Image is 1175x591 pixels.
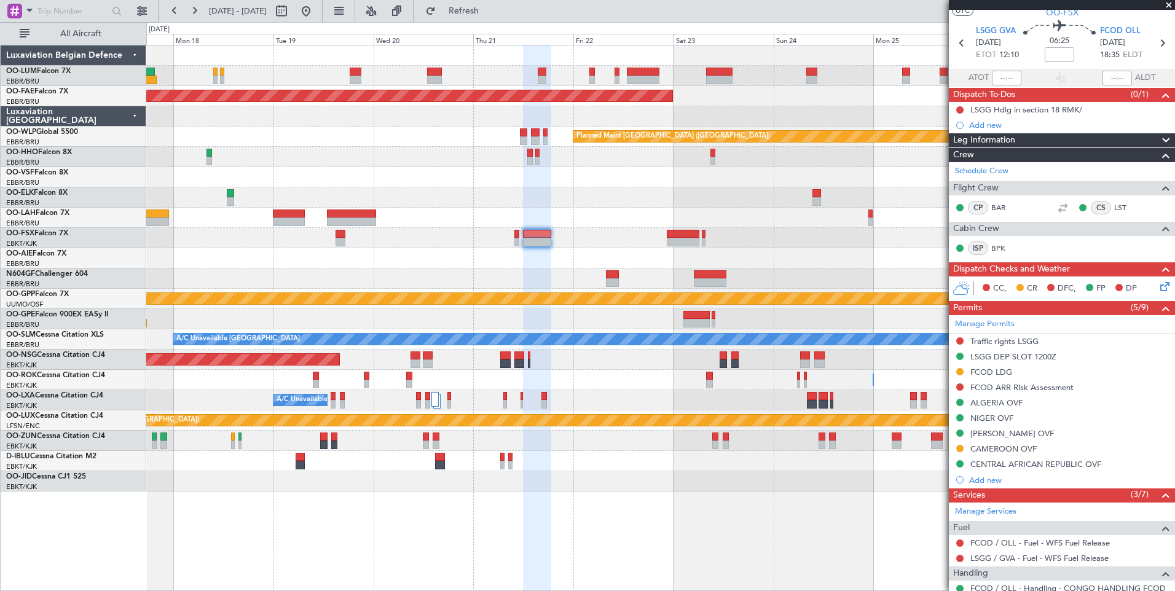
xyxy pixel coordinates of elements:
a: OO-AIEFalcon 7X [6,250,66,257]
span: Permits [953,301,982,315]
div: Fri 22 [573,34,674,45]
span: DP [1126,283,1137,295]
span: 12:10 [999,49,1019,61]
span: CC, [993,283,1007,295]
span: OO-FSX [6,230,34,237]
span: CR [1027,283,1037,295]
a: OO-HHOFalcon 8X [6,149,72,156]
span: Dispatch To-Dos [953,88,1015,102]
span: LSGG GVA [976,25,1016,37]
a: N604GFChallenger 604 [6,270,88,278]
span: All Aircraft [32,29,130,38]
a: Manage Permits [955,318,1015,331]
span: OO-GPP [6,291,35,298]
span: Handling [953,566,988,581]
div: Wed 20 [374,34,474,45]
span: Services [953,488,985,503]
a: OO-ZUNCessna Citation CJ4 [6,432,105,440]
span: OO-ZUN [6,432,37,440]
span: DFC, [1058,283,1076,295]
a: EBBR/BRU [6,138,39,147]
a: EBKT/KJK [6,462,37,471]
a: OO-JIDCessna CJ1 525 [6,473,86,480]
a: OO-ROKCessna Citation CJ4 [6,372,105,379]
span: Leg Information [953,133,1015,147]
span: OO-JID [6,473,32,480]
div: ISP [968,241,988,255]
a: EBBR/BRU [6,97,39,106]
a: OO-LUXCessna Citation CJ4 [6,412,103,420]
a: EBBR/BRU [6,158,39,167]
span: FP [1096,283,1106,295]
span: OO-NSG [6,351,37,359]
a: EBKT/KJK [6,381,37,390]
div: Thu 21 [473,34,573,45]
span: ELDT [1123,49,1142,61]
span: ETOT [976,49,996,61]
button: Refresh [420,1,493,21]
a: OO-WLPGlobal 5500 [6,128,78,136]
span: OO-HHO [6,149,38,156]
span: ALDT [1135,72,1155,84]
a: OO-FAEFalcon 7X [6,88,68,95]
div: FCOD ARR Risk Assessment [970,382,1074,393]
a: EBBR/BRU [6,219,39,228]
div: NIGER OVF [970,413,1013,423]
span: OO-LAH [6,209,36,217]
a: EBKT/KJK [6,401,37,410]
span: OO-LUM [6,68,37,75]
div: Tue 19 [273,34,374,45]
span: OO-WLP [6,128,36,136]
div: Mon 18 [173,34,273,45]
a: OO-GPEFalcon 900EX EASy II [6,311,108,318]
button: All Aircraft [14,24,133,44]
a: OO-VSFFalcon 8X [6,169,68,176]
a: LFSN/ENC [6,421,40,431]
span: D-IBLU [6,453,30,460]
a: UUMO/OSF [6,300,43,309]
div: A/C Unavailable [GEOGRAPHIC_DATA] ([GEOGRAPHIC_DATA] National) [277,391,505,409]
div: Add new [969,475,1169,485]
span: OO-SLM [6,331,36,339]
div: CENTRAL AFRICAN REPUBLIC OVF [970,459,1101,469]
a: BPK [991,243,1019,254]
a: EBKT/KJK [6,239,37,248]
a: EBKT/KJK [6,442,37,451]
span: [DATE] [976,37,1001,49]
span: ATOT [969,72,989,84]
a: FCOD / OLL - Fuel - WFS Fuel Release [970,538,1110,548]
span: OO-ELK [6,189,34,197]
a: Manage Services [955,506,1016,518]
div: FCOD LDG [970,367,1012,377]
div: Sat 23 [674,34,774,45]
a: Schedule Crew [955,165,1008,178]
a: OO-GPPFalcon 7X [6,291,69,298]
span: OO-FAE [6,88,34,95]
div: CP [968,201,988,214]
div: Add new [969,120,1169,130]
div: Traffic rights LSGG [970,336,1039,346]
a: LSGG / GVA - Fuel - WFS Fuel Release [970,553,1109,563]
div: [DATE] [149,25,170,35]
a: EBKT/KJK [6,361,37,370]
a: EBKT/KJK [6,482,37,491]
a: OO-SLMCessna Citation XLS [6,331,104,339]
span: Flight Crew [953,181,999,195]
span: FCOD OLL [1100,25,1141,37]
span: Crew [953,148,974,162]
span: OO-VSF [6,169,34,176]
span: Cabin Crew [953,222,999,236]
span: OO-AIE [6,250,33,257]
span: OO-FSX [1046,6,1079,19]
div: LSGG DEP SLOT 1200Z [970,351,1056,362]
div: Mon 25 [873,34,973,45]
span: OO-LUX [6,412,35,420]
div: Sun 24 [774,34,874,45]
span: (3/7) [1131,488,1149,501]
a: OO-LAHFalcon 7X [6,209,69,217]
span: 06:25 [1050,35,1069,47]
a: EBBR/BRU [6,77,39,86]
span: (0/1) [1131,88,1149,101]
span: Dispatch Checks and Weather [953,262,1070,276]
div: LSGG Hdlg in section 18 RMK/ [970,104,1082,115]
